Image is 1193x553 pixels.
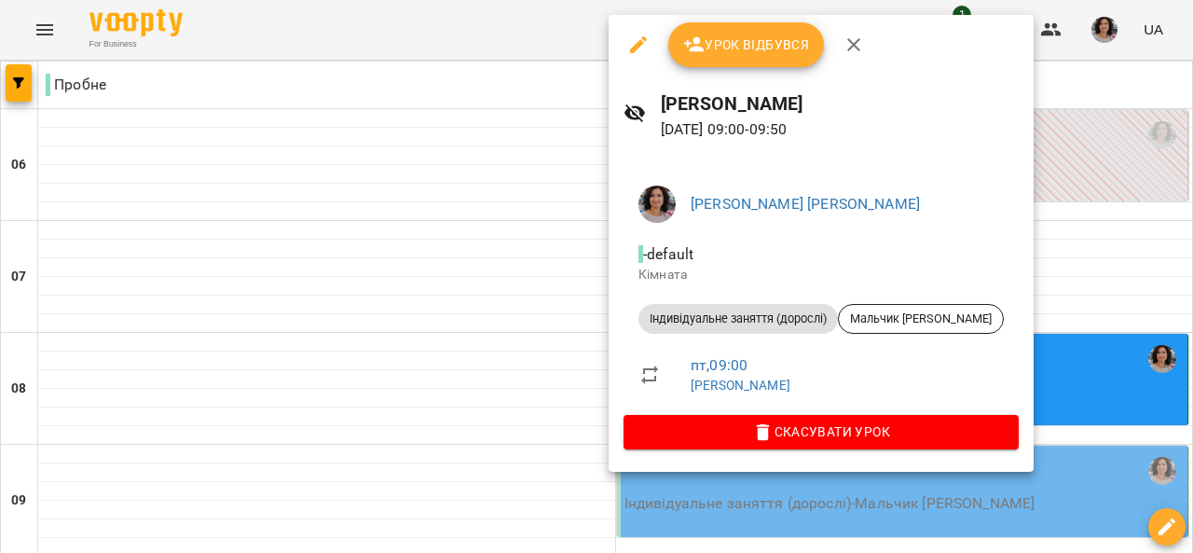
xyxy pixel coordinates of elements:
[839,311,1003,327] span: Мальчик [PERSON_NAME]
[691,378,790,393] a: [PERSON_NAME]
[661,118,1019,141] p: [DATE] 09:00 - 09:50
[691,195,920,213] a: [PERSON_NAME] [PERSON_NAME]
[683,34,810,56] span: Урок відбувся
[638,311,838,327] span: Індивідуальне заняття (дорослі)
[668,22,825,67] button: Урок відбувся
[638,186,676,223] img: d9c92f593e129183708ef02aeb897e7f.jpg
[838,304,1004,334] div: Мальчик [PERSON_NAME]
[691,356,747,374] a: пт , 09:00
[638,245,697,263] span: - default
[638,421,1004,443] span: Скасувати Урок
[624,415,1019,449] button: Скасувати Урок
[661,90,1019,118] h6: [PERSON_NAME]
[638,266,1004,284] p: Кімната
